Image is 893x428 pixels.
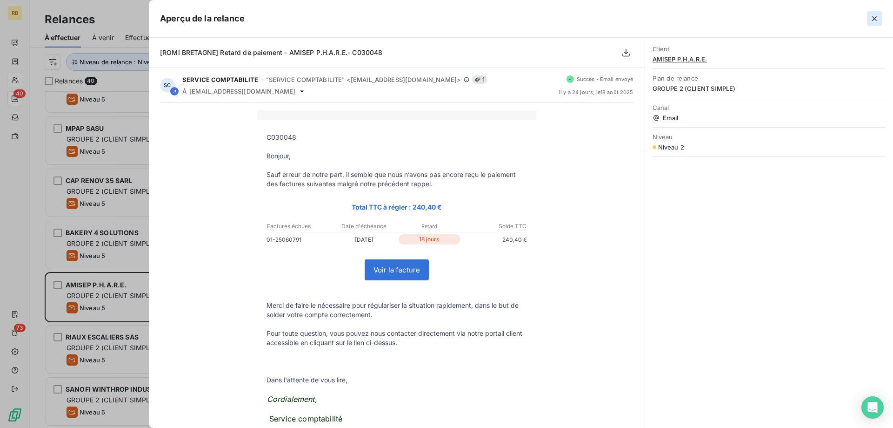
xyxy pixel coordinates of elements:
span: Succès - Email envoyé [577,76,633,82]
span: il y a 24 jours , le 18 août 2025 [559,89,633,95]
span: Niveau [653,133,886,141]
div: SC [160,78,175,93]
p: 18 jours [399,234,460,245]
p: Total TTC à régler : 240,40 € [267,202,527,212]
span: Niveau 2 [658,143,684,151]
span: Cordialement, [267,394,317,404]
span: Service comptabilité [269,414,342,423]
p: 240,40 € [462,235,527,245]
span: [EMAIL_ADDRESS][DOMAIN_NAME] [189,88,295,95]
h5: Aperçu de la relance [160,12,245,25]
p: Pour toute question, vous pouvez nous contacter directement via notre portail client accessible e... [267,329,527,347]
span: Plan de relance [653,75,886,82]
span: - [261,77,263,82]
span: [ROMI BRETAGNE] Retard de paiement - AMISEP P.H.A.R.E.- C030048 [160,48,382,56]
p: Factures échues [267,222,331,231]
p: Retard [397,222,461,231]
span: "SERVICE COMPTABILITE" <[EMAIL_ADDRESS][DOMAIN_NAME]> [266,76,461,83]
p: Sauf erreur de notre part, il semble que nous n’avons pas encore reçu le paiement des factures su... [267,170,527,189]
p: Dans l'attente de vous lire, [267,375,527,385]
p: Merci de faire le nécessaire pour régulariser la situation rapidement, dans le but de solder votr... [267,301,527,319]
p: C030048 [267,133,527,142]
p: Solde TTC [462,222,526,231]
span: AMISEP P.H.A.R.E. [653,55,886,63]
p: [DATE] [332,235,397,245]
span: Client [653,45,886,53]
span: GROUPE 2 (CLIENT SIMPLE) [653,85,886,92]
span: À [182,88,187,95]
a: Voir la facture [365,260,428,280]
span: Email [653,114,886,122]
div: Open Intercom Messenger [861,396,884,419]
p: Date d'échéance [332,222,396,231]
p: 01-25060791 [267,235,332,245]
p: Bonjour, [267,151,527,161]
span: 1 [472,75,487,84]
span: Canal [653,104,886,111]
span: SERVICE COMPTABILITE [182,76,258,83]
